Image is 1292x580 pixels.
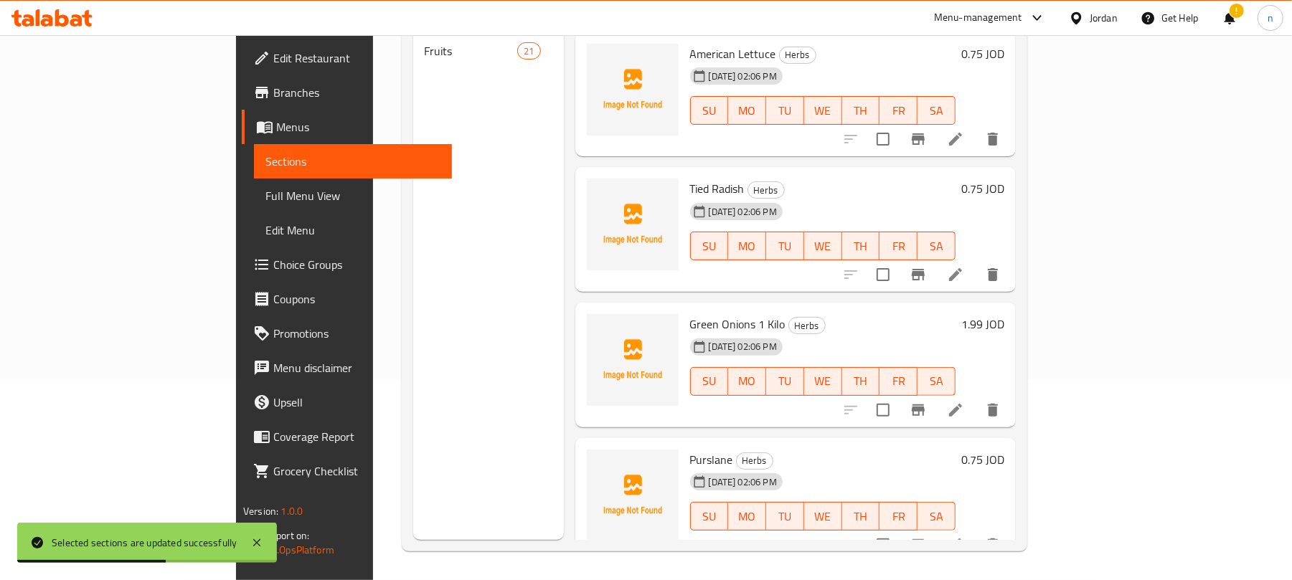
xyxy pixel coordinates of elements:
span: [DATE] 02:06 PM [703,205,783,219]
span: Branches [273,84,440,101]
span: Menus [276,118,440,136]
img: American Lettuce [587,44,679,136]
span: TH [848,236,874,257]
a: Edit Menu [254,213,452,247]
div: Herbs [736,452,773,470]
button: TU [766,502,804,531]
span: MO [734,236,760,257]
span: Select to update [868,260,898,290]
button: WE [804,367,842,396]
span: Coverage Report [273,428,440,445]
span: MO [734,371,760,391]
span: TH [848,100,874,121]
nav: Menu sections [413,28,564,74]
span: Select to update [868,530,898,560]
span: WE [810,100,836,121]
a: Upsell [242,385,452,419]
button: MO [728,367,766,396]
img: Tied Radish [587,179,679,270]
span: SA [923,506,950,527]
span: 1.0.0 [280,502,303,520]
div: Herbs [748,181,785,199]
button: FR [880,232,918,260]
span: [DATE] 02:06 PM [703,70,783,83]
button: Branch-specific-item [901,257,935,292]
div: Selected sections are updated successfully [52,535,237,551]
button: SU [690,232,729,260]
span: 21 [518,44,539,58]
button: Branch-specific-item [901,122,935,156]
button: SA [918,502,956,531]
span: SU [697,371,723,391]
span: SA [923,100,950,121]
span: MO [734,100,760,121]
span: Upsell [273,394,440,411]
a: Coverage Report [242,419,452,454]
button: MO [728,96,766,125]
button: Branch-specific-item [901,528,935,562]
span: Edit Menu [265,222,440,239]
span: TU [772,371,798,391]
button: TH [842,96,880,125]
span: [DATE] 02:06 PM [703,340,783,353]
button: TH [842,502,880,531]
span: FR [885,236,912,257]
span: TH [848,371,874,391]
span: WE [810,371,836,391]
div: Fruits21 [413,34,564,68]
button: SU [690,96,729,125]
button: SA [918,232,956,260]
span: Herbs [780,47,816,63]
span: Fruits [425,42,518,60]
span: Select to update [868,124,898,154]
span: SU [697,236,723,257]
button: SA [918,96,956,125]
button: WE [804,232,842,260]
span: Coupons [273,290,440,308]
div: Herbs [788,317,826,334]
a: Menu disclaimer [242,351,452,385]
span: n [1268,10,1273,26]
h6: 1.99 JOD [961,314,1004,334]
a: Edit menu item [947,401,964,419]
h6: 0.75 JOD [961,44,1004,64]
button: delete [976,528,1010,562]
span: Choice Groups [273,256,440,273]
div: Jordan [1090,10,1118,26]
span: Grocery Checklist [273,462,440,480]
button: FR [880,96,918,125]
span: Select to update [868,395,898,425]
button: TU [766,367,804,396]
a: Edit Restaurant [242,41,452,75]
button: TH [842,232,880,260]
a: Sections [254,144,452,179]
button: SA [918,367,956,396]
span: Edit Restaurant [273,49,440,67]
span: TU [772,506,798,527]
img: Purslane [587,450,679,541]
span: WE [810,236,836,257]
span: TH [848,506,874,527]
a: Coupons [242,282,452,316]
a: Edit menu item [947,536,964,553]
a: Branches [242,75,452,110]
span: MO [734,506,760,527]
a: Support.OpsPlatform [243,541,334,559]
span: FR [885,506,912,527]
a: Edit menu item [947,266,964,283]
button: SU [690,502,729,531]
span: FR [885,100,912,121]
button: delete [976,393,1010,427]
div: items [517,42,540,60]
button: FR [880,367,918,396]
a: Menus [242,110,452,144]
span: Promotions [273,325,440,342]
span: Sections [265,153,440,170]
div: Menu-management [934,9,1022,27]
span: Purslane [690,449,733,470]
span: Menu disclaimer [273,359,440,376]
button: WE [804,96,842,125]
span: American Lettuce [690,43,776,65]
span: Herbs [748,182,784,199]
